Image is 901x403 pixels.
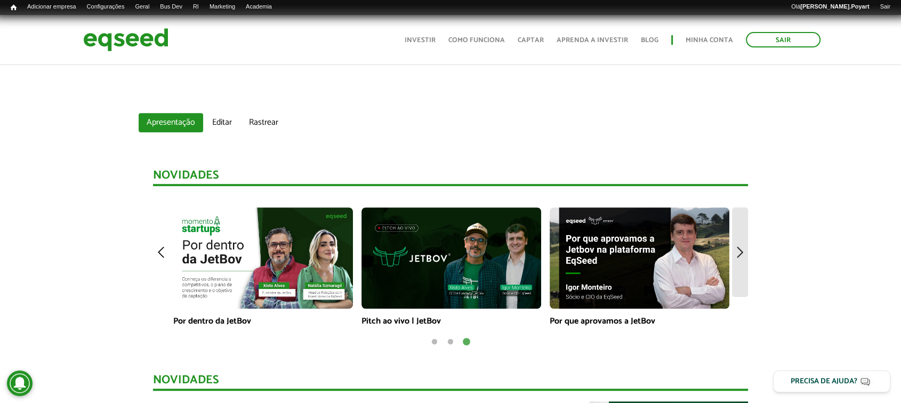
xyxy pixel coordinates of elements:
[786,3,875,11] a: Olá[PERSON_NAME].Poyart
[448,37,505,44] a: Como funciona
[361,316,541,326] p: Pitch ao vivo | JetBov
[429,337,440,348] button: 1 of 3
[461,337,472,348] button: 3 of 3
[732,207,748,296] img: arrow-right.svg
[241,113,286,132] a: Rastrear
[153,170,749,186] div: Novidades
[204,113,240,132] a: Editar
[173,207,353,309] img: maxresdefault.jpg
[686,37,733,44] a: Minha conta
[518,37,544,44] a: Captar
[800,3,869,10] strong: [PERSON_NAME].Poyart
[204,3,240,11] a: Marketing
[82,3,130,11] a: Configurações
[188,3,204,11] a: RI
[153,374,749,391] div: Novidades
[153,207,169,296] img: arrow-left.svg
[557,37,628,44] a: Aprenda a investir
[361,207,541,309] img: maxresdefault.jpg
[22,3,82,11] a: Adicionar empresa
[746,32,820,47] a: Sair
[445,337,456,348] button: 2 of 3
[11,4,17,11] span: Início
[550,316,729,326] p: Por que aprovamos a JetBov
[83,26,168,54] img: EqSeed
[173,316,353,326] p: Por dentro da JetBov
[155,3,188,11] a: Bus Dev
[130,3,155,11] a: Geral
[240,3,277,11] a: Academia
[139,113,203,132] a: Apresentação
[5,3,22,13] a: Início
[550,207,729,309] img: maxresdefault.jpg
[405,37,436,44] a: Investir
[874,3,896,11] a: Sair
[641,37,658,44] a: Blog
